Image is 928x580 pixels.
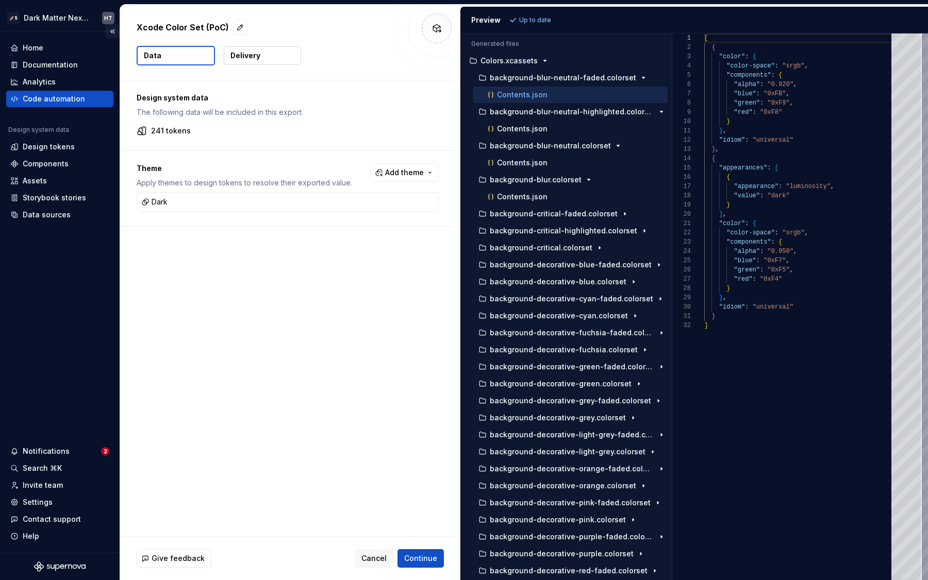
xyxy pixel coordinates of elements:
[490,261,652,269] p: background-decorative-blue-faded.colorset
[704,322,708,329] span: ]
[760,81,764,88] span: :
[23,463,62,473] div: Search ⌘K
[397,549,444,568] button: Continue
[490,482,636,490] p: background-decorative-orange.colorset
[778,72,782,79] span: {
[490,278,626,286] p: background-decorative-blue.colorset
[672,237,691,247] div: 23
[469,429,668,440] button: background-decorative-light-grey-faded.colorset
[764,90,786,97] span: "0xFB"
[793,248,797,255] span: ,
[23,210,71,220] div: Data sources
[6,40,113,56] a: Home
[830,183,834,190] span: ,
[771,238,774,246] span: :
[672,33,691,43] div: 1
[490,431,654,439] p: background-decorative-light-grey-faded.colorset
[672,312,691,321] div: 31
[734,81,759,88] span: "alpha"
[711,155,715,162] span: {
[6,173,113,189] a: Assets
[497,91,548,99] p: Contents.json
[490,210,618,218] p: background-critical-faded.colorset
[23,193,86,203] div: Storybook stories
[782,229,804,236] span: "srgb"
[760,276,782,283] span: "0xF4"
[672,154,691,163] div: 14
[230,50,260,61] p: Delivery
[490,533,654,541] p: background-decorative-purple-faded.colorset
[473,191,668,202] button: Contents.json
[672,293,691,302] div: 29
[764,257,786,264] span: "0xF7"
[760,248,764,255] span: :
[752,276,756,283] span: :
[789,266,793,274] span: ,
[672,135,691,145] div: 12
[23,142,75,152] div: Design tokens
[469,259,668,270] button: background-decorative-blue-faded.colorset
[719,53,744,60] span: "color"
[672,219,691,228] div: 21
[745,53,749,60] span: :
[774,229,778,236] span: :
[137,93,439,103] p: Design system data
[490,227,637,235] p: background-critical-highlighted.colorset
[480,57,538,65] p: Colors.xcassets
[804,229,808,236] span: ,
[105,24,120,39] button: Collapse sidebar
[104,14,112,22] div: HT
[471,15,501,25] div: Preview
[760,99,764,107] span: :
[726,72,771,79] span: "components"
[672,126,691,135] div: 11
[760,109,782,116] span: "0xF8"
[23,43,43,53] div: Home
[6,139,113,155] a: Design tokens
[490,397,651,405] p: background-decorative-grey-faded.colorset
[723,211,726,218] span: ,
[469,276,668,287] button: background-decorative-blue.colorset
[715,146,719,153] span: ,
[469,174,668,185] button: background-blur.colorset
[752,137,793,144] span: "universal"
[2,7,118,29] button: 🚀SDark Matter Next GenHT
[23,94,85,104] div: Code automation
[469,310,668,321] button: background-decorative-cyan.colorset
[672,43,691,52] div: 2
[473,123,668,134] button: Contents.json
[756,257,759,264] span: :
[672,256,691,265] div: 25
[490,329,654,337] p: background-decorative-fuchsia-faded.colorset
[672,163,691,173] div: 15
[672,191,691,200] div: 18
[767,248,793,255] span: "0.950"
[23,77,56,87] div: Analytics
[726,62,775,70] span: "color-space"
[734,99,759,107] span: "green"
[672,145,691,154] div: 13
[490,346,638,354] p: background-decorative-fuchsia.colorset
[672,321,691,330] div: 32
[490,295,653,303] p: background-decorative-cyan-faded.colorset
[672,173,691,182] div: 16
[23,176,47,186] div: Assets
[760,192,764,199] span: :
[404,553,437,564] span: Continue
[469,497,668,508] button: background-decorative-pink-faded.colorset
[224,46,301,65] button: Delivery
[719,303,744,311] span: "idiom"
[672,284,691,293] div: 28
[734,90,756,97] span: "blue"
[469,412,668,423] button: background-decorative-grey.colorset
[672,89,691,98] div: 7
[519,16,551,24] p: Up to date
[786,90,789,97] span: ,
[144,50,161,61] p: Data
[469,446,668,457] button: background-decorative-light-grey.colorset
[137,178,352,188] p: Apply themes to design tokens to resolve their exported value.
[734,266,759,274] span: "green"
[6,494,113,510] a: Settings
[23,159,69,169] div: Components
[469,106,668,117] button: background-blur-neutral-highlighted.colorset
